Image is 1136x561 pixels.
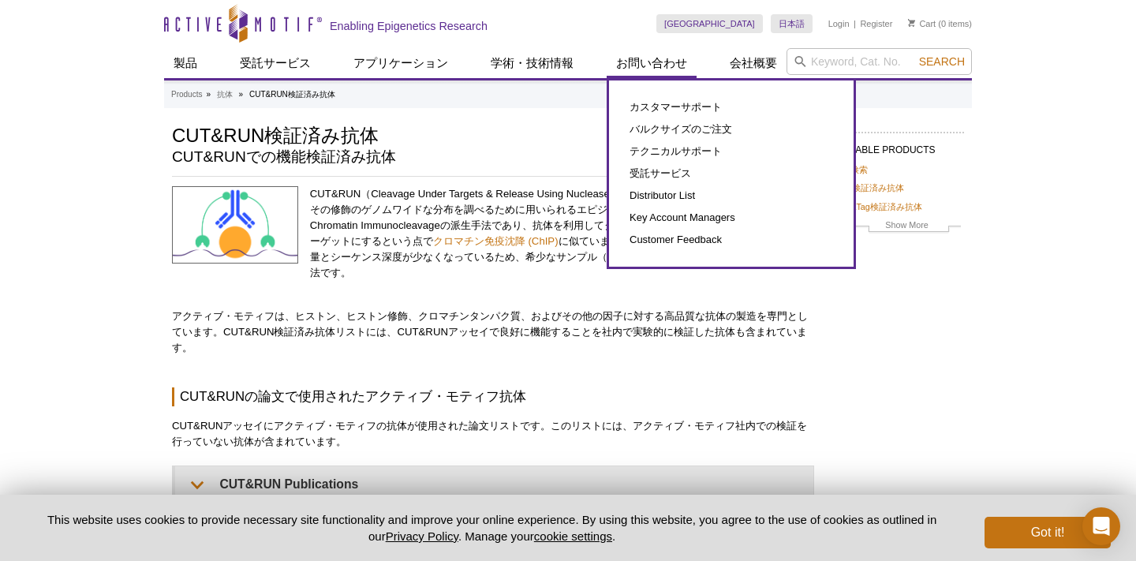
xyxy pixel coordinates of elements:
[175,466,813,502] summary: CUT&RUN Publications
[625,96,838,118] a: カスタマーサポート
[607,48,697,78] a: お問い合わせ
[386,529,458,543] a: Privacy Policy
[344,48,458,78] a: アプリケーション
[172,186,298,264] img: CUT&Tag
[217,88,233,102] a: 抗体
[330,19,488,33] h2: Enabling Epigenetics Research
[860,18,892,29] a: Register
[625,163,838,185] a: 受託サービス
[854,14,856,33] li: |
[771,14,813,33] a: 日本語
[1082,507,1120,545] div: Open Intercom Messenger
[625,207,838,229] a: Key Account Managers
[172,150,739,164] h2: CUT&RUNでの機能検証済み抗体
[172,122,739,146] h1: CUT&RUN検証済み抗体
[172,418,814,450] p: CUT&RUNアッセイにアクティブ・モティフの抗体が使用された論文リストです。このリストには、アクティブ・モティフ社内での検証を行っていない抗体が含まれています。
[625,229,838,251] a: Customer Feedback
[625,185,838,207] a: Distributor List
[206,90,211,99] li: »
[310,186,814,281] p: CUT&RUN（Cleavage Under Targets & Release Using Nuclease）は、様々なクロマチン関連タンパク質とその修飾のゲノムワイドな分布を調べるために用い...
[25,511,958,544] p: This website uses cookies to provide necessary site functionality and improve your online experie...
[656,14,763,33] a: [GEOGRAPHIC_DATA]
[830,132,964,160] h2: AVAILABLE PRODUCTS
[172,309,814,356] p: アクティブ・モティフは、ヒストン、ヒストン修飾、クロマチンタンパク質、およびその他の因子に対する高品質な抗体の製造を専門としています。CUT&RUN検証済み抗体リストには、CUT&RUNアッセイ...
[172,387,814,406] h3: CUT&RUNの論文で使用されたアクティブ・モティフ抗体
[908,18,936,29] a: Cart
[230,48,320,78] a: 受託サービス
[625,118,838,140] a: バルクサイズのご注文
[908,14,972,33] li: (0 items)
[720,48,787,78] a: 会社概要
[625,140,838,163] a: テクニカルサポート
[239,90,244,99] li: »
[164,48,207,78] a: 製品
[833,218,961,236] a: Show More
[833,181,904,195] a: ChIP検証済み抗体
[249,90,335,99] li: CUT&RUN検証済み抗体
[828,18,850,29] a: Login
[171,88,202,102] a: Products
[908,19,915,27] img: Your Cart
[985,517,1111,548] button: Got it!
[433,235,559,247] a: クロマチン免疫沈降 (ChIP)
[919,55,965,68] span: Search
[534,529,612,543] button: cookie settings
[787,48,972,75] input: Keyword, Cat. No.
[481,48,583,78] a: 学術・技術情報
[833,200,922,214] a: CUT&Tag検証済み抗体
[914,54,970,69] button: Search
